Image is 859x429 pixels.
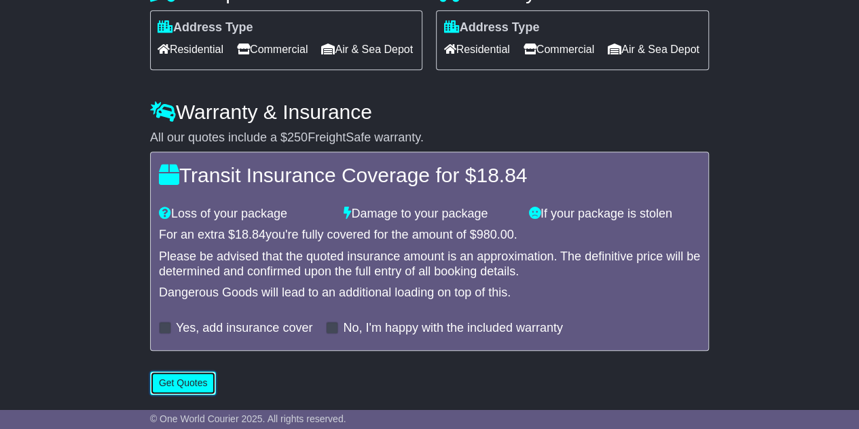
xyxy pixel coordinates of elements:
span: 18.84 [235,228,266,241]
span: Commercial [524,39,594,60]
span: 18.84 [476,164,527,186]
span: Commercial [237,39,308,60]
button: Get Quotes [150,371,217,395]
span: © One World Courier 2025. All rights reserved. [150,413,346,424]
span: Air & Sea Depot [321,39,413,60]
div: Please be advised that the quoted insurance amount is an approximation. The definitive price will... [159,250,700,279]
div: If your package is stolen [522,207,707,222]
label: Address Type [158,20,253,35]
label: No, I'm happy with the included warranty [343,321,563,336]
div: For an extra $ you're fully covered for the amount of $ . [159,228,700,243]
span: Residential [443,39,509,60]
span: 250 [287,131,308,144]
span: Air & Sea Depot [608,39,699,60]
label: Address Type [443,20,539,35]
span: 980.00 [477,228,514,241]
label: Yes, add insurance cover [176,321,312,336]
h4: Warranty & Insurance [150,101,709,123]
span: Residential [158,39,223,60]
div: All our quotes include a $ FreightSafe warranty. [150,131,709,145]
h4: Transit Insurance Coverage for $ [159,164,700,186]
div: Loss of your package [152,207,337,222]
div: Dangerous Goods will lead to an additional loading on top of this. [159,286,700,301]
div: Damage to your package [337,207,522,222]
